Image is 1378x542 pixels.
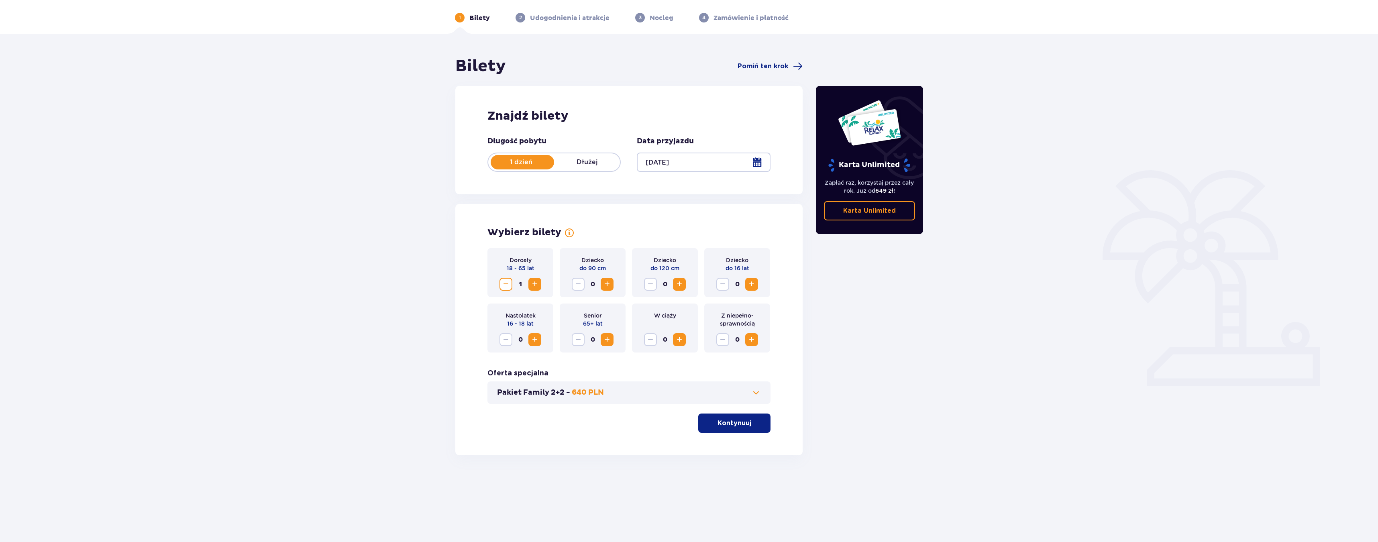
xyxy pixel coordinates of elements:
a: Karta Unlimited [824,201,915,220]
p: do 16 lat [726,264,749,272]
button: Zwiększ [673,278,686,291]
button: Zwiększ [745,333,758,346]
p: Dziecko [654,256,676,264]
p: Dłużej [554,158,620,167]
p: Zapłać raz, korzystaj przez cały rok. Już od ! [824,179,915,195]
button: Zmniejsz [572,333,585,346]
p: Długość pobytu [487,137,546,146]
span: 0 [731,333,744,346]
button: Zmniejsz [499,278,512,291]
span: 0 [658,333,671,346]
a: Pomiń ten krok [738,61,803,71]
span: 1 [514,278,527,291]
p: 4 [702,14,705,21]
p: Karta Unlimited [828,158,911,172]
button: Zmniejsz [499,333,512,346]
p: Nastolatek [506,312,536,320]
button: Zwiększ [601,278,614,291]
p: Nocleg [650,14,673,22]
p: W ciąży [654,312,676,320]
p: Zamówienie i płatność [713,14,789,22]
button: Zmniejsz [644,278,657,291]
p: do 120 cm [650,264,679,272]
p: Karta Unlimited [843,206,896,215]
span: 0 [731,278,744,291]
button: Zwiększ [601,333,614,346]
p: Udogodnienia i atrakcje [530,14,609,22]
button: Kontynuuj [698,414,771,433]
p: Dziecko [581,256,604,264]
p: 640 PLN [572,388,604,397]
p: Dorosły [510,256,532,264]
button: Zmniejsz [572,278,585,291]
div: 4Zamówienie i płatność [699,13,789,22]
button: Zmniejsz [644,333,657,346]
div: 2Udogodnienia i atrakcje [516,13,609,22]
p: Kontynuuj [718,419,751,428]
button: Zwiększ [528,333,541,346]
button: Zwiększ [745,278,758,291]
p: 3 [639,14,642,21]
button: Zmniejsz [716,333,729,346]
span: 0 [586,278,599,291]
p: 16 - 18 lat [507,320,534,328]
p: Z niepełno­sprawnością [711,312,764,328]
h2: Wybierz bilety [487,226,561,238]
button: Zwiększ [528,278,541,291]
div: 1Bilety [455,13,490,22]
h3: Oferta specjalna [487,369,548,378]
p: 1 [459,14,461,21]
p: 1 dzień [488,158,554,167]
button: Zmniejsz [716,278,729,291]
p: Data przyjazdu [637,137,694,146]
div: 3Nocleg [635,13,673,22]
button: Zwiększ [673,333,686,346]
span: 0 [658,278,671,291]
p: do 90 cm [579,264,606,272]
span: 0 [514,333,527,346]
p: Dziecko [726,256,748,264]
p: Pakiet Family 2+2 - [497,388,570,397]
p: 18 - 65 lat [507,264,534,272]
span: 649 zł [875,187,893,194]
p: Senior [584,312,602,320]
img: Dwie karty całoroczne do Suntago z napisem 'UNLIMITED RELAX', na białym tle z tropikalnymi liśćmi... [838,100,901,146]
span: 0 [586,333,599,346]
span: Pomiń ten krok [738,62,788,71]
h1: Bilety [455,56,506,76]
button: Pakiet Family 2+2 -640 PLN [497,388,761,397]
p: 65+ lat [583,320,603,328]
h2: Znajdź bilety [487,108,771,124]
p: 2 [519,14,522,21]
p: Bilety [469,14,490,22]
